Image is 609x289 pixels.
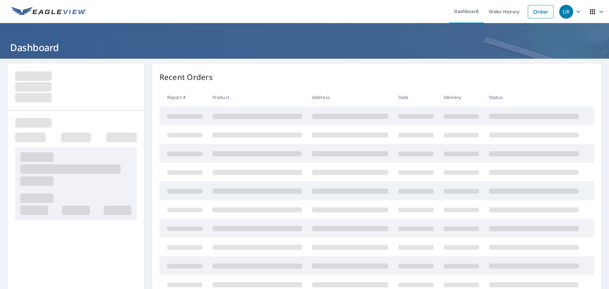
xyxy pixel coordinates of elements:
[11,7,86,16] img: EV Logo
[439,88,484,107] th: Delivery
[484,88,584,107] th: Status
[160,88,207,107] th: Report #
[559,5,573,19] div: UR
[207,88,307,107] th: Product
[393,88,439,107] th: Date
[160,71,213,83] p: Recent Orders
[307,88,393,107] th: Address
[528,5,553,18] a: Order
[8,41,601,54] h1: Dashboard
